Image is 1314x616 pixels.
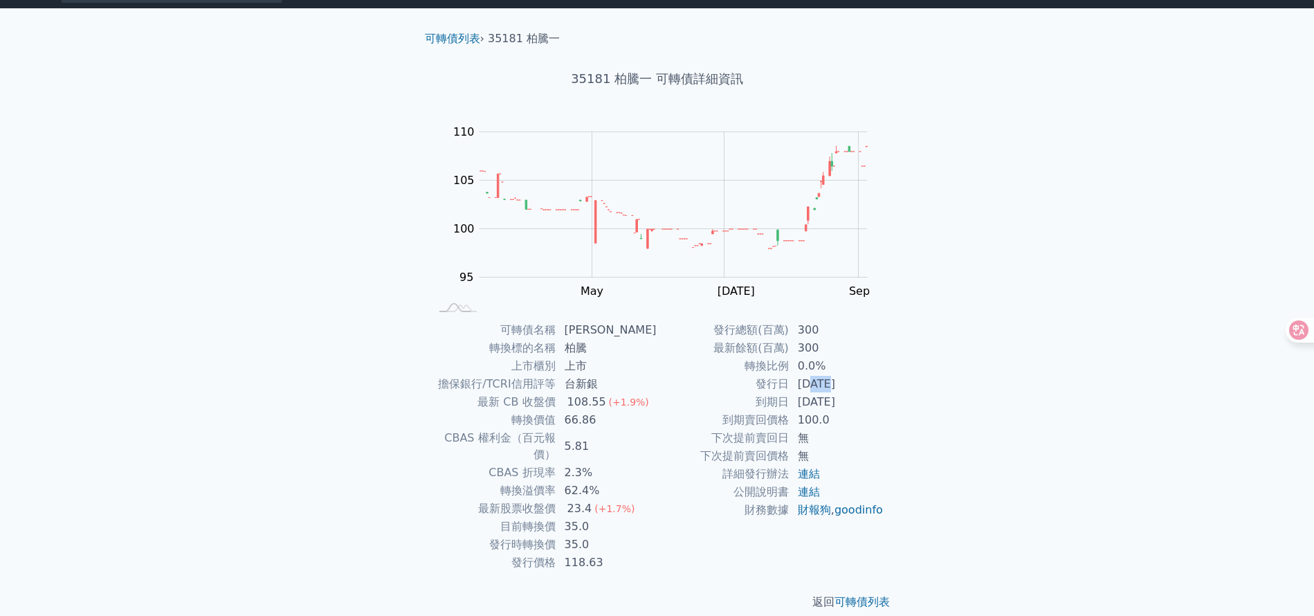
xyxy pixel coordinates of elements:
[556,518,657,536] td: 35.0
[657,447,790,465] td: 下次提前賣回價格
[430,554,556,572] td: 發行價格
[1245,550,1314,616] iframe: Chat Widget
[790,375,884,393] td: [DATE]
[556,357,657,375] td: 上市
[556,482,657,500] td: 62.4%
[657,375,790,393] td: 發行日
[430,393,556,411] td: 最新 CB 收盤價
[790,447,884,465] td: 無
[556,375,657,393] td: 台新銀
[430,429,556,464] td: CBAS 權利金（百元報價）
[556,464,657,482] td: 2.3%
[556,339,657,357] td: 柏騰
[581,284,603,298] tspan: May
[657,501,790,519] td: 財務數據
[657,321,790,339] td: 發行總額(百萬)
[556,429,657,464] td: 5.81
[430,339,556,357] td: 轉換標的名稱
[798,503,831,516] a: 財報狗
[556,411,657,429] td: 66.86
[446,125,888,298] g: Chart
[790,501,884,519] td: ,
[657,411,790,429] td: 到期賣回價格
[430,482,556,500] td: 轉換溢價率
[430,321,556,339] td: 可轉債名稱
[414,594,901,610] p: 返回
[565,394,609,410] div: 108.55
[718,284,755,298] tspan: [DATE]
[430,464,556,482] td: CBAS 折現率
[657,465,790,483] td: 詳細發行辦法
[594,503,635,514] span: (+1.7%)
[425,32,480,45] a: 可轉債列表
[798,485,820,498] a: 連結
[849,284,870,298] tspan: Sep
[453,222,475,235] tspan: 100
[798,467,820,480] a: 連結
[834,595,890,608] a: 可轉債列表
[430,375,556,393] td: 擔保銀行/TCRI信用評等
[790,321,884,339] td: 300
[430,500,556,518] td: 最新股票收盤價
[453,174,475,187] tspan: 105
[790,411,884,429] td: 100.0
[609,397,649,408] span: (+1.9%)
[430,411,556,429] td: 轉換價值
[657,393,790,411] td: 到期日
[790,357,884,375] td: 0.0%
[556,536,657,554] td: 35.0
[1245,550,1314,616] div: 聊天小工具
[414,69,901,89] h1: 35181 柏騰一 可轉債詳細資訊
[657,357,790,375] td: 轉換比例
[790,429,884,447] td: 無
[430,536,556,554] td: 發行時轉換價
[556,321,657,339] td: [PERSON_NAME]
[488,30,560,47] li: 35181 柏騰一
[430,357,556,375] td: 上市櫃別
[459,271,473,284] tspan: 95
[657,339,790,357] td: 最新餘額(百萬)
[453,125,475,138] tspan: 110
[657,483,790,501] td: 公開說明書
[834,503,883,516] a: goodinfo
[657,429,790,447] td: 下次提前賣回日
[425,30,484,47] li: ›
[790,393,884,411] td: [DATE]
[790,339,884,357] td: 300
[556,554,657,572] td: 118.63
[430,518,556,536] td: 目前轉換價
[565,500,595,517] div: 23.4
